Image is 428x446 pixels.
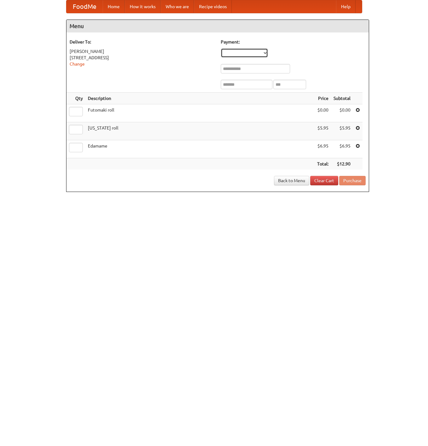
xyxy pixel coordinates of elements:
td: $6.95 [331,140,353,158]
h5: Deliver To: [70,39,214,45]
a: Recipe videos [194,0,232,13]
a: Help [336,0,356,13]
th: $12.90 [331,158,353,170]
a: Back to Menu [274,176,309,185]
div: [PERSON_NAME] [70,48,214,55]
td: Futomaki roll [85,104,315,122]
a: Home [103,0,125,13]
th: Price [315,93,331,104]
td: $5.95 [315,122,331,140]
td: [US_STATE] roll [85,122,315,140]
td: Edamame [85,140,315,158]
td: $5.95 [331,122,353,140]
th: Subtotal [331,93,353,104]
th: Total: [315,158,331,170]
a: FoodMe [66,0,103,13]
td: $0.00 [331,104,353,122]
a: Who we are [161,0,194,13]
th: Qty [66,93,85,104]
td: $6.95 [315,140,331,158]
a: Change [70,61,85,67]
div: [STREET_ADDRESS] [70,55,214,61]
a: Clear Cart [310,176,338,185]
button: Purchase [339,176,366,185]
h5: Payment: [221,39,366,45]
th: Description [85,93,315,104]
h4: Menu [66,20,369,32]
a: How it works [125,0,161,13]
td: $0.00 [315,104,331,122]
